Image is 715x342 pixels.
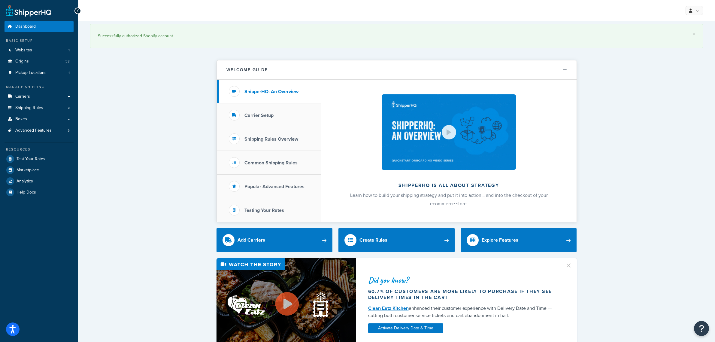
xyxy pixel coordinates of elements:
a: × [693,32,695,37]
div: Basic Setup [5,38,74,43]
a: Pickup Locations1 [5,67,74,78]
button: Welcome Guide [217,60,577,80]
span: Pickup Locations [15,70,47,75]
a: Explore Features [461,228,577,252]
a: Advanced Features5 [5,125,74,136]
span: 38 [65,59,70,64]
span: Help Docs [17,190,36,195]
img: ShipperHQ is all about strategy [382,94,516,170]
a: Test Your Rates [5,154,74,164]
a: Add Carriers [217,228,333,252]
a: Analytics [5,176,74,187]
span: Dashboard [15,24,36,29]
button: Open Resource Center [694,321,709,336]
a: Clean Eatz Kitchen [368,305,409,312]
a: Help Docs [5,187,74,198]
h3: ShipperHQ: An Overview [244,89,298,94]
span: Shipping Rules [15,105,43,111]
div: Add Carriers [238,236,265,244]
span: Marketplace [17,168,39,173]
a: Activate Delivery Date & Time [368,323,443,333]
div: Resources [5,147,74,152]
div: enhanced their customer experience with Delivery Date and Time — cutting both customer service ti... [368,305,558,319]
span: Learn how to build your shipping strategy and put it into action… and into the checkout of your e... [350,192,548,207]
div: Manage Shipping [5,84,74,90]
span: 1 [68,48,70,53]
a: Websites1 [5,45,74,56]
div: Create Rules [359,236,387,244]
h2: Welcome Guide [226,68,268,72]
span: Advanced Features [15,128,52,133]
span: Analytics [17,179,33,184]
h3: Carrier Setup [244,113,274,118]
a: Create Rules [338,228,455,252]
a: Shipping Rules [5,102,74,114]
li: Origins [5,56,74,67]
span: Boxes [15,117,27,122]
h3: Common Shipping Rules [244,160,298,166]
span: Origins [15,59,29,64]
h3: Popular Advanced Features [244,184,304,189]
div: Successfully authorized Shopify account [98,32,695,40]
div: Explore Features [482,236,518,244]
li: Pickup Locations [5,67,74,78]
h2: ShipperHQ is all about strategy [337,183,561,188]
a: Boxes [5,114,74,125]
span: 1 [68,70,70,75]
a: Marketplace [5,165,74,176]
li: Websites [5,45,74,56]
span: Test Your Rates [17,157,45,162]
div: 60.7% of customers are more likely to purchase if they see delivery times in the cart [368,289,558,301]
span: Websites [15,48,32,53]
a: Dashboard [5,21,74,32]
div: Did you know? [368,276,558,284]
a: Carriers [5,91,74,102]
li: Advanced Features [5,125,74,136]
span: Carriers [15,94,30,99]
h3: Testing Your Rates [244,208,284,213]
a: Origins38 [5,56,74,67]
h3: Shipping Rules Overview [244,136,298,142]
span: 5 [68,128,70,133]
